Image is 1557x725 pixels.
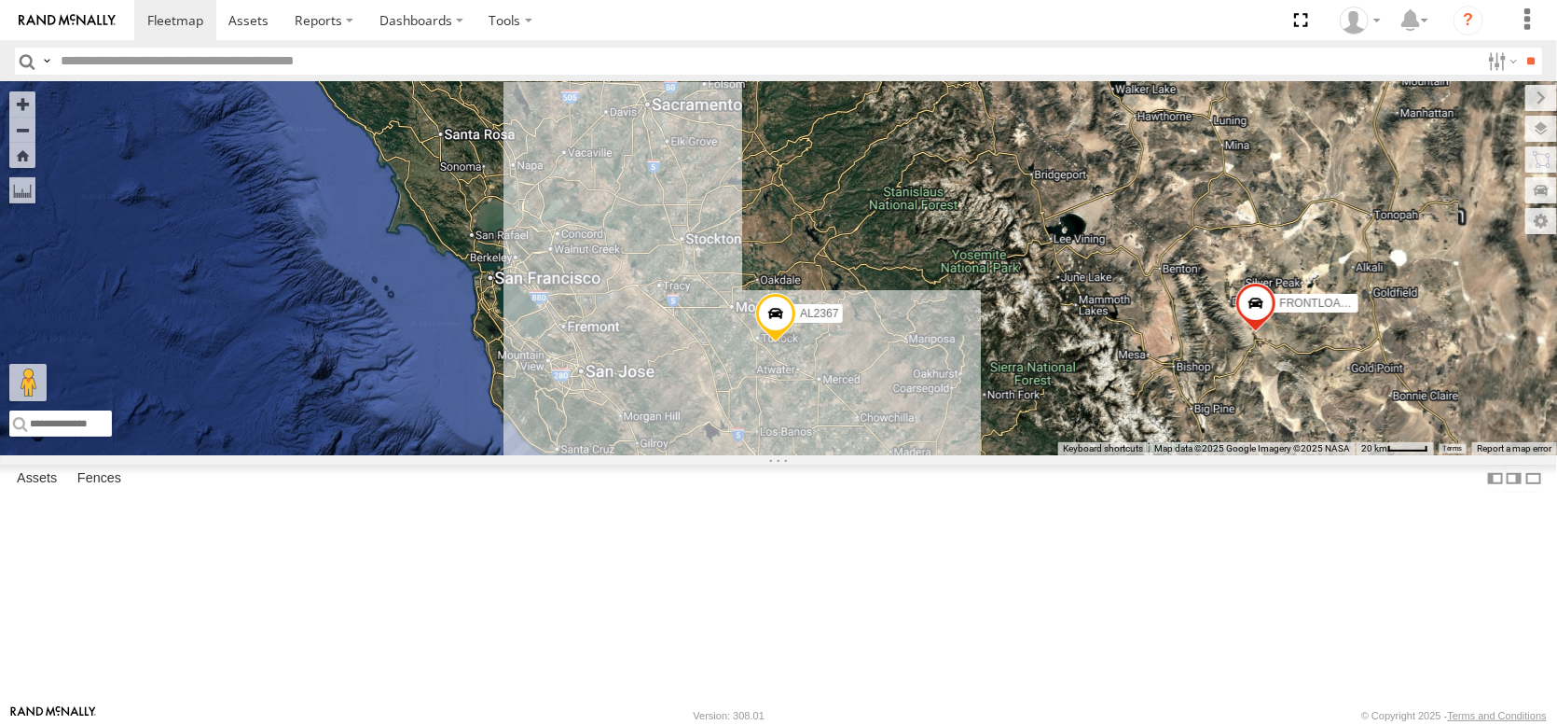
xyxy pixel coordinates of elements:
label: Hide Summary Table [1524,465,1543,492]
div: Version: 308.01 [694,710,765,721]
span: AL2367 [800,307,838,320]
div: © Copyright 2025 - [1361,710,1547,721]
a: Terms (opens in new tab) [1443,445,1463,453]
label: Map Settings [1525,208,1557,234]
button: Drag Pegman onto the map to open Street View [9,364,47,401]
label: Search Query [39,48,54,75]
label: Dock Summary Table to the Right [1505,465,1523,492]
label: Fences [68,466,131,492]
a: Report a map error [1477,443,1551,453]
div: Dennis Braga [1333,7,1387,35]
label: Search Filter Options [1481,48,1521,75]
label: Dock Summary Table to the Left [1486,465,1505,492]
span: Map data ©2025 Google Imagery ©2025 NASA [1154,443,1350,453]
button: Zoom Home [9,143,35,168]
img: rand-logo.svg [19,14,116,27]
button: Map Scale: 20 km per 40 pixels [1356,442,1434,455]
i: ? [1454,6,1483,35]
label: Measure [9,177,35,203]
span: 20 km [1361,443,1387,453]
label: Assets [7,466,66,492]
button: Zoom in [9,91,35,117]
a: Terms and Conditions [1448,710,1547,721]
a: Visit our Website [10,706,96,725]
span: FRONTLOADER JD344H [1280,297,1408,310]
button: Keyboard shortcuts [1063,442,1143,455]
button: Zoom out [9,117,35,143]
